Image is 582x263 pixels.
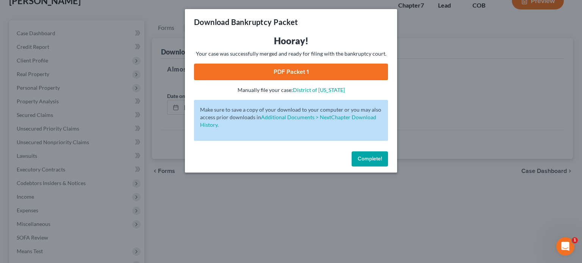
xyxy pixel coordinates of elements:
[200,106,382,129] p: Make sure to save a copy of your download to your computer or you may also access prior downloads in
[556,237,574,255] iframe: Intercom live chat
[194,86,388,94] p: Manually file your case:
[358,156,382,162] span: Complete!
[194,50,388,58] p: Your case was successfully merged and ready for filing with the bankruptcy court.
[293,87,345,93] a: District of [US_STATE]
[194,64,388,80] a: PDF Packet 1
[352,151,388,167] button: Complete!
[194,35,388,47] h3: Hooray!
[200,114,376,128] a: Additional Documents > NextChapter Download History.
[194,17,298,27] h3: Download Bankruptcy Packet
[572,237,578,243] span: 1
